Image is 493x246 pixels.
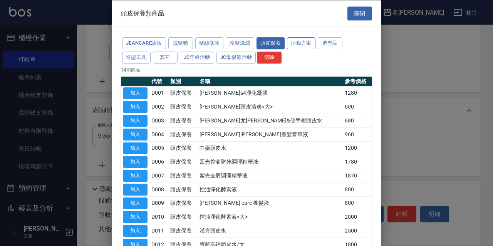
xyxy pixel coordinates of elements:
[168,182,198,196] td: 頭皮保養
[149,196,168,210] td: D009
[168,169,198,182] td: 頭皮保養
[198,76,343,86] th: 名稱
[168,76,198,86] th: 類別
[149,155,168,169] td: D006
[226,37,254,49] button: 護髮滋潤
[198,169,343,182] td: 紫光去屑調理精華液
[198,155,343,169] td: 藍光控油防掉調理精華液
[257,37,285,49] button: 頭皮保養
[198,141,343,155] td: 中藥頭皮水
[198,224,343,238] td: 漢方頭皮水
[343,169,372,182] td: 1870
[347,6,372,20] button: 關閉
[122,51,151,63] button: 造型工具
[198,127,343,141] td: [PERSON_NAME][PERSON_NAME]養髮菁華液
[343,155,372,169] td: 1780
[343,224,372,238] td: 2500
[287,37,315,49] button: 活動方案
[343,141,372,155] td: 1200
[123,87,148,99] button: 加入
[168,127,198,141] td: 頭皮保養
[198,86,343,100] td: [PERSON_NAME]s4淨化凝膠
[198,210,343,224] td: 控油淨化酵素液<大>
[149,76,168,86] th: 代號
[121,9,164,17] span: 頭皮保養類商品
[343,76,372,86] th: 參考價格
[198,100,343,114] td: [PERSON_NAME]頭皮清爽<大>
[168,196,198,210] td: 頭皮保養
[123,225,148,237] button: 加入
[149,100,168,114] td: D002
[123,128,148,140] button: 加入
[123,115,148,127] button: 加入
[123,101,148,113] button: 加入
[122,37,166,49] button: JeanCare店販
[149,86,168,100] td: D001
[123,170,148,182] button: 加入
[123,156,148,168] button: 加入
[149,114,168,127] td: D003
[257,51,282,63] button: 清除
[318,37,342,49] button: 造型品
[343,127,372,141] td: 960
[121,66,372,73] p: 14 項商品
[198,114,343,127] td: [PERSON_NAME]尤[PERSON_NAME]&佛手柑頭皮水
[123,183,148,195] button: 加入
[343,114,372,127] td: 680
[149,210,168,224] td: D010
[168,100,198,114] td: 頭皮保養
[123,197,148,209] button: 加入
[216,51,256,63] button: JC母親節活動
[168,210,198,224] td: 頭皮保養
[168,141,198,155] td: 頭皮保養
[198,182,343,196] td: 控油淨化酵素液
[168,114,198,127] td: 頭皮保養
[123,211,148,223] button: 加入
[168,86,198,100] td: 頭皮保養
[149,141,168,155] td: D005
[180,51,214,63] button: JC年終活動
[343,100,372,114] td: 600
[149,127,168,141] td: D004
[343,196,372,210] td: 800
[343,182,372,196] td: 800
[343,86,372,100] td: 1280
[168,155,198,169] td: 頭皮保養
[343,210,372,224] td: 2000
[153,51,178,63] button: 其它
[123,142,148,154] button: 加入
[168,224,198,238] td: 頭皮保養
[149,224,168,238] td: D011
[149,182,168,196] td: D008
[195,37,224,49] button: 髮絲修護
[168,37,193,49] button: 洗髮精
[149,169,168,182] td: D007
[198,196,343,210] td: [PERSON_NAME] care 養髮液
